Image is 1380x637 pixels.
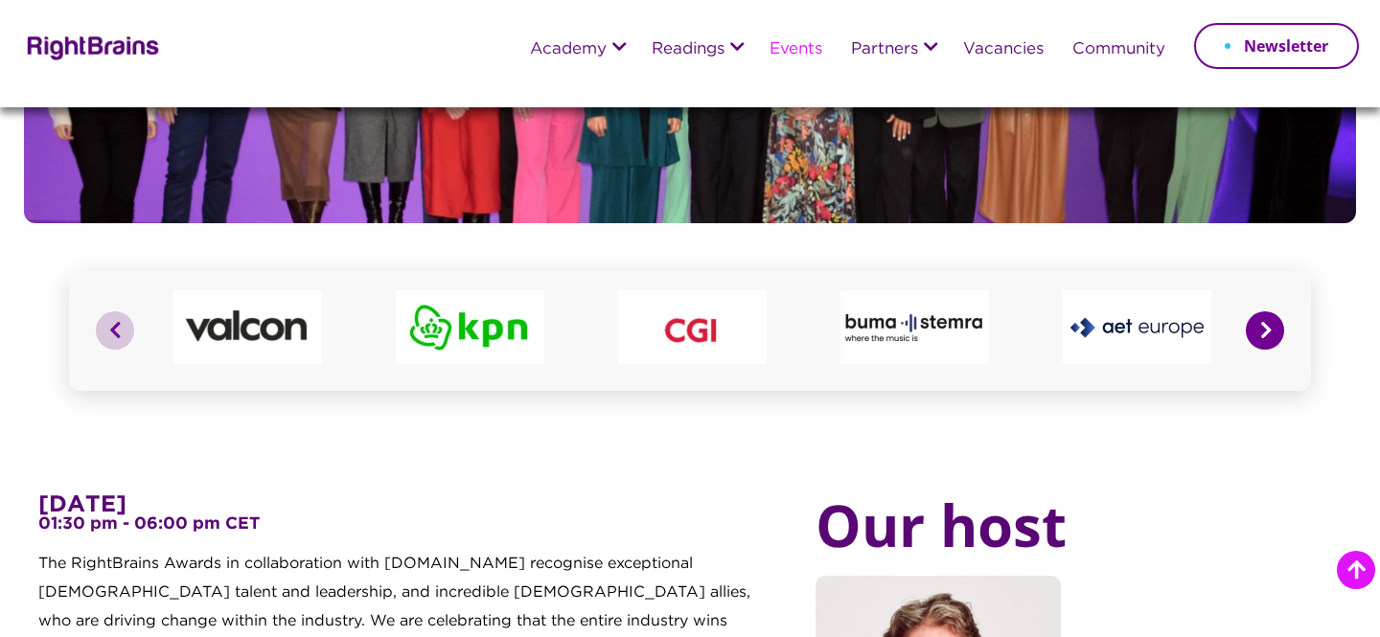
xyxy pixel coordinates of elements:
a: Events [770,41,822,58]
button: Previous [96,311,134,350]
strong: [DATE] [38,494,126,515]
a: Readings [652,41,724,58]
a: Newsletter [1194,23,1359,69]
strong: 01:30 pm - 06:00 pm CET [38,516,260,549]
a: Vacancies [963,41,1044,58]
a: Community [1072,41,1165,58]
button: Next [1246,311,1284,350]
a: Partners [851,41,918,58]
img: Rightbrains [21,33,160,60]
h1: Our host [816,493,1306,576]
a: Academy [530,41,607,58]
